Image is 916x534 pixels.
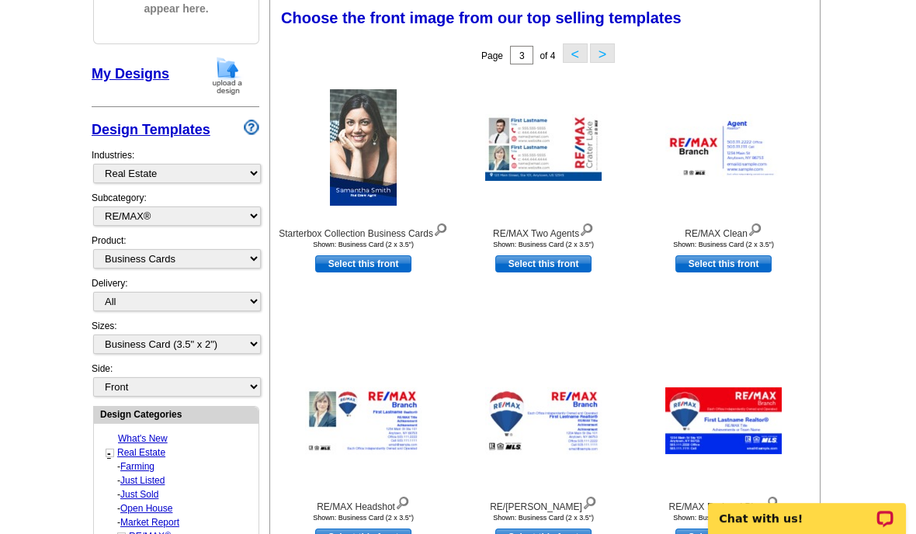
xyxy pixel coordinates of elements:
div: Shown: Business Card (2 x 3.5") [278,241,449,248]
div: Shown: Business Card (2 x 3.5") [458,241,629,248]
img: RE/MAX White [485,387,602,454]
div: RE/MAX Two Agents [458,220,629,241]
div: Delivery: [92,276,259,319]
button: > [590,43,615,63]
img: view design details [582,493,597,510]
img: RE/MAX Red and Blue [665,387,782,454]
img: RE/MAX Headshot [305,387,422,454]
div: - [106,459,257,473]
div: Sizes: [92,319,259,362]
div: Side: [92,362,259,398]
a: Farming [120,461,154,472]
a: use this design [315,255,411,272]
div: Industries: [92,140,259,191]
span: Choose the front image from our top selling templates [281,9,682,26]
a: use this design [675,255,772,272]
img: view design details [433,220,448,237]
div: - [106,501,257,515]
div: - [106,487,257,501]
img: view design details [395,493,410,510]
div: Subcategory: [92,191,259,234]
img: view design details [748,220,762,237]
div: Shown: Business Card (2 x 3.5") [458,514,629,522]
a: Just Sold [120,489,158,500]
div: Starterbox Collection Business Cards [278,220,449,241]
a: Market Report [120,517,179,528]
img: Starterbox Collection Business Cards [330,89,397,206]
div: - [106,515,257,529]
a: Real Estate [117,447,165,458]
img: RE/MAX Clean [665,114,782,181]
img: upload-design [207,56,248,95]
img: RE/MAX Two Agents [485,114,602,181]
a: Just Listed [120,475,165,486]
a: Design Templates [92,122,210,137]
img: design-wizard-help-icon.png [244,120,259,135]
iframe: LiveChat chat widget [698,485,916,534]
img: view design details [579,220,594,237]
div: Shown: Business Card (2 x 3.5") [278,514,449,522]
a: - [107,447,111,459]
div: RE/MAX Headshot [278,493,449,514]
a: My Designs [92,66,169,81]
div: Shown: Business Card (2 x 3.5") [638,241,809,248]
div: Product: [92,234,259,276]
span: Page [481,50,503,61]
button: < [563,43,588,63]
div: RE/MAX Red and Blue [638,493,809,514]
div: RE/MAX Clean [638,220,809,241]
div: Shown: Business Card (2 x 3.5") [638,514,809,522]
div: Design Categories [94,407,258,421]
a: use this design [495,255,592,272]
a: Open House [120,503,172,514]
span: of 4 [540,50,555,61]
div: RE/[PERSON_NAME] [458,493,629,514]
div: - [106,473,257,487]
a: What's New [118,433,168,444]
